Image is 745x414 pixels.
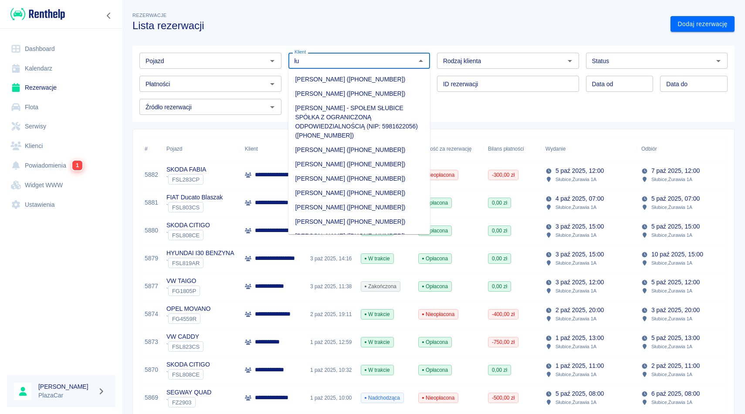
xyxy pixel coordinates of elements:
a: 5877 [145,282,158,291]
p: SKODA CITIGO [166,221,210,230]
li: [PERSON_NAME] ([PHONE_NUMBER]) [288,157,430,172]
span: Opłacona [419,283,451,290]
span: Zakończona [361,283,400,290]
div: Pojazd [162,137,240,161]
div: Wydanie [545,137,566,161]
p: Słubice , Żurawia 1A [555,315,596,323]
li: [PERSON_NAME] ([PHONE_NUMBER]) [288,87,430,101]
input: DD.MM.YYYY [586,76,654,92]
div: Klient [245,137,258,161]
div: Płatność za rezerwację [418,137,472,161]
span: FSL808CE [169,232,203,239]
p: 1 paź 2025, 13:00 [555,333,604,343]
p: Słubice , Żurawia 1A [651,259,692,267]
span: W trakcie [361,255,393,263]
a: Ustawienia [7,195,115,215]
p: 5 paź 2025, 08:00 [555,389,604,398]
span: Nieopłacona [419,171,458,179]
a: Kalendarz [7,59,115,78]
li: [PERSON_NAME] ([PHONE_NUMBER]) [288,215,430,229]
a: Serwisy [7,117,115,136]
span: Opłacona [419,338,451,346]
p: Słubice , Żurawia 1A [651,231,692,239]
span: W trakcie [361,338,393,346]
div: 1 paź 2025, 12:59 [306,328,356,356]
span: -750,00 zł [488,338,518,346]
input: DD.MM.YYYY [660,76,728,92]
span: -300,00 zł [488,171,518,179]
span: W trakcie [361,310,393,318]
p: SEGWAY QUAD [166,388,211,397]
p: 2 paź 2025, 20:00 [555,306,604,315]
div: ` [166,397,211,407]
li: [PERSON_NAME] ([PHONE_NUMBER]) [288,143,430,157]
h3: Lista rezerwacji [132,20,664,32]
p: 5 paź 2025, 12:00 [555,166,604,175]
p: SKODA FABIA [166,165,206,174]
span: Nadchodząca [361,394,403,402]
button: Otwórz [266,55,278,67]
a: Klienci [7,136,115,156]
span: -400,00 zł [488,310,518,318]
span: FSL283CP [169,176,203,183]
div: Klient [240,137,306,161]
p: VW CADDY [166,332,203,341]
div: 2 paź 2025, 19:11 [306,300,356,328]
p: Słubice , Żurawia 1A [651,398,692,406]
li: [PERSON_NAME] ([PHONE_NUMBER]) [288,72,430,87]
span: FG4559R [169,316,200,322]
p: FIAT Ducato Blaszak [166,193,223,202]
span: W trakcie [361,366,393,374]
span: 1 [72,161,82,170]
p: 1 paź 2025, 11:00 [555,361,604,370]
a: 5882 [145,170,158,179]
span: FSL808CE [169,371,203,378]
a: Dashboard [7,39,115,59]
div: 3 paź 2025, 11:38 [306,273,356,300]
p: Słubice , Żurawia 1A [555,203,596,211]
div: ` [166,202,223,212]
div: # [140,137,162,161]
a: 5874 [145,310,158,319]
span: FG1805P [169,288,200,294]
a: Flota [7,98,115,117]
p: Słubice , Żurawia 1A [651,343,692,350]
p: 10 paź 2025, 15:00 [651,250,703,259]
p: SKODA CITIGO [166,360,210,369]
p: 5 paź 2025, 07:00 [651,194,700,203]
p: Słubice , Żurawia 1A [651,287,692,295]
div: Bilans płatności [488,137,524,161]
p: Słubice , Żurawia 1A [555,370,596,378]
a: 5869 [145,393,158,402]
div: 1 paź 2025, 10:32 [306,356,356,384]
button: Sort [657,143,669,155]
span: Opłacona [419,366,451,374]
div: 1 paź 2025, 10:00 [306,384,356,412]
div: ` [166,230,210,240]
a: Renthelp logo [7,7,65,21]
p: Słubice , Żurawia 1A [555,175,596,183]
div: ` [166,369,210,380]
span: 0,00 zł [488,199,511,207]
p: Słubice , Żurawia 1A [651,370,692,378]
img: Renthelp logo [10,7,65,21]
span: Rezerwacje [132,13,166,18]
a: 5879 [145,254,158,263]
div: ` [166,286,200,296]
div: Wydanie [541,137,637,161]
a: 5873 [145,337,158,347]
span: 0,00 zł [488,366,511,374]
a: Powiadomienia1 [7,155,115,175]
a: Widget WWW [7,175,115,195]
div: ` [166,341,203,352]
div: Pojazd [166,137,182,161]
p: Słubice , Żurawia 1A [555,259,596,267]
p: 5 paź 2025, 15:00 [651,222,700,231]
a: Rezerwacje [7,78,115,98]
p: 3 paź 2025, 15:00 [555,222,604,231]
span: FSL803CS [169,204,203,211]
p: Słubice , Żurawia 1A [651,315,692,323]
div: ` [166,313,210,324]
p: 2 paź 2025, 11:00 [651,361,700,370]
button: Sort [566,143,578,155]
